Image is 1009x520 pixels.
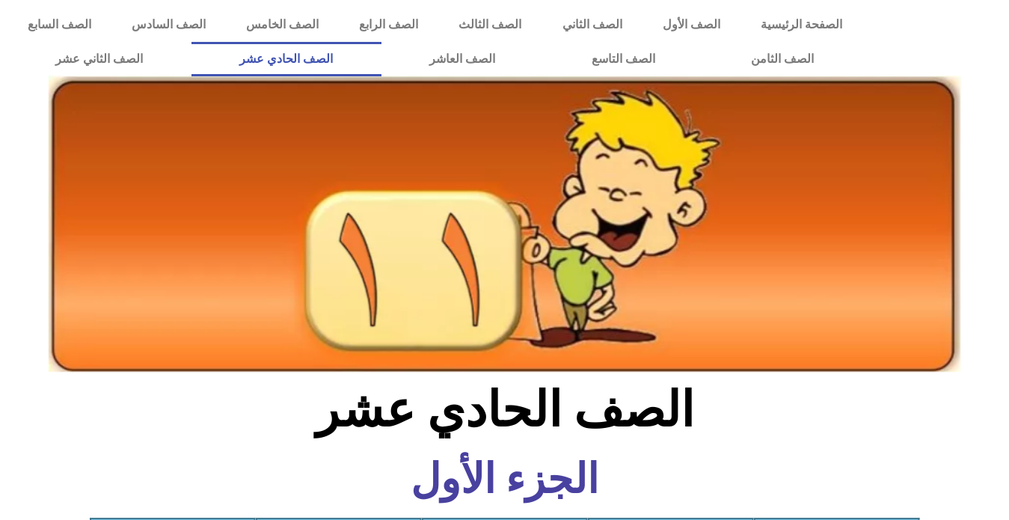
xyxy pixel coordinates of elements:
a: الصف التاسع [543,42,703,76]
a: الصف الثاني عشر [7,42,191,76]
a: الصف السابع [7,7,111,42]
a: الصف الأول [642,7,740,42]
a: الصف الثالث [438,7,542,42]
a: الصف الخامس [226,7,339,42]
a: الصف العاشر [381,42,544,76]
h2: الصف الحادي عشر [257,381,752,439]
a: الصف السادس [111,7,226,42]
a: الصف الثاني [542,7,642,42]
a: الصف الرابع [339,7,438,42]
a: الصفحة الرئيسية [740,7,862,42]
h6: الجزء الأول [257,459,752,500]
a: الصف الحادي عشر [191,42,381,76]
a: الصف الثامن [703,42,862,76]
